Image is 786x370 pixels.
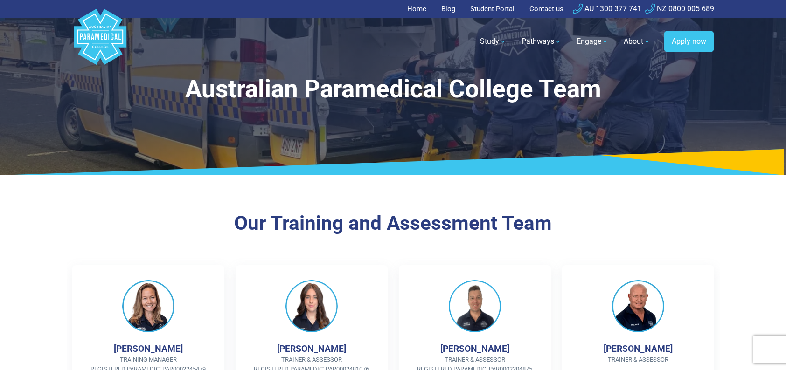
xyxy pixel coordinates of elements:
[645,4,714,13] a: NZ 0800 005 689
[516,28,567,55] a: Pathways
[122,280,174,332] img: Jaime Wallis
[618,28,656,55] a: About
[612,280,664,332] img: Jens Hojby
[474,28,512,55] a: Study
[277,343,346,354] h4: [PERSON_NAME]
[571,28,614,55] a: Engage
[664,31,714,52] a: Apply now
[604,343,673,354] h4: [PERSON_NAME]
[114,343,183,354] h4: [PERSON_NAME]
[120,75,666,104] h1: Australian Paramedical College Team
[449,280,501,332] img: Chris King
[120,212,666,235] h3: Our Training and Assessment Team
[72,18,128,65] a: Australian Paramedical College
[577,355,699,364] span: Trainer & Assessor
[440,343,509,354] h4: [PERSON_NAME]
[573,4,641,13] a: AU 1300 377 741
[285,280,338,332] img: Betina Ellul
